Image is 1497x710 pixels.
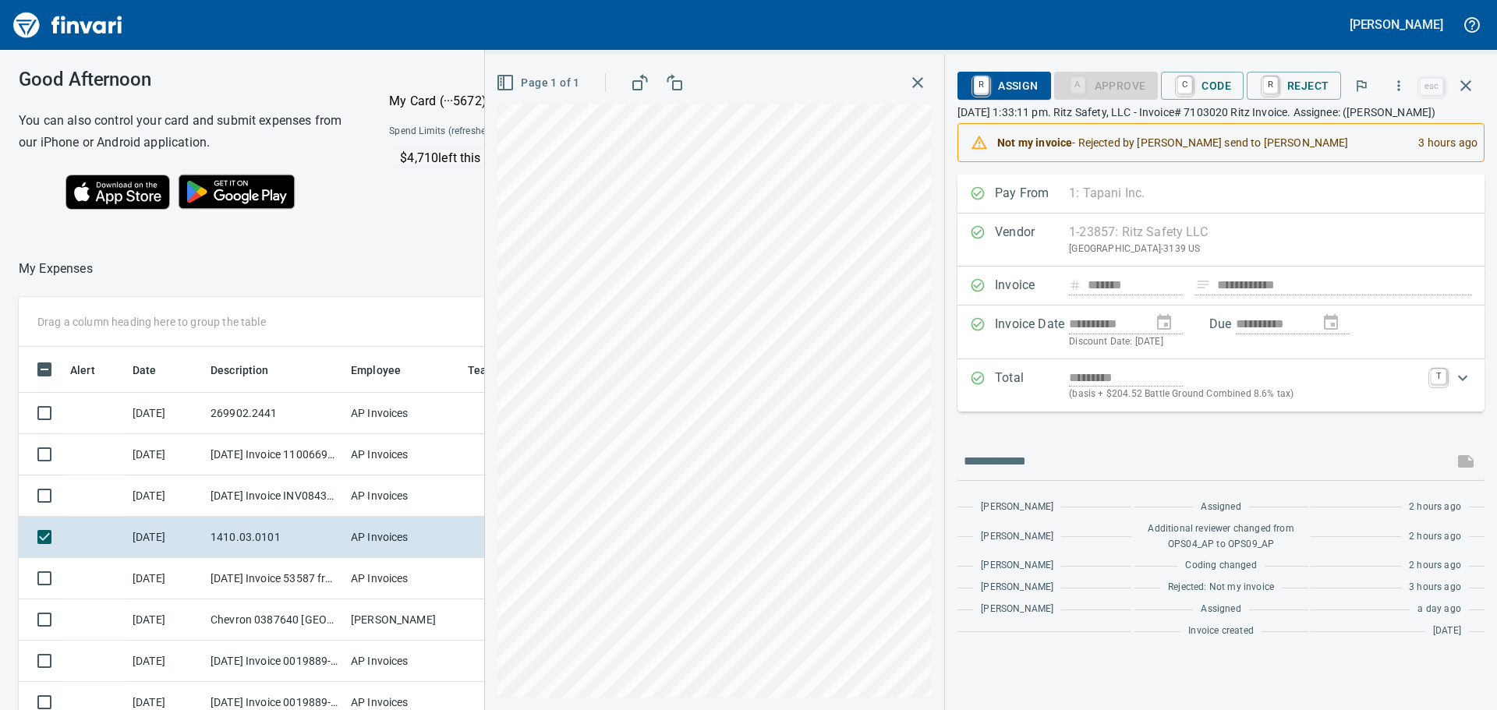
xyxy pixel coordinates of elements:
button: RReject [1247,72,1341,100]
h5: [PERSON_NAME] [1350,16,1443,33]
span: Close invoice [1416,67,1485,104]
td: [DATE] [126,558,204,599]
span: Alert [70,361,95,380]
span: [PERSON_NAME] [981,529,1053,545]
button: CCode [1161,72,1244,100]
td: AP Invoices [345,393,462,434]
p: $4,710 left this month [400,149,716,168]
td: AP Invoices [345,641,462,682]
img: Get it on Google Play [170,166,304,217]
h6: You can also control your card and submit expenses from our iPhone or Android application. [19,110,350,154]
span: Team [468,361,497,380]
span: Rejected: Not my invoice [1168,580,1274,595]
span: [PERSON_NAME] [981,580,1053,595]
span: Assigned [1201,500,1240,515]
button: Flag [1344,69,1378,103]
a: T [1431,369,1446,384]
span: Additional reviewer changed from OPS04_AP to OPS09_AP [1142,521,1301,553]
p: Drag a column heading here to group the table [37,314,266,330]
span: a day ago [1417,602,1461,617]
a: R [1263,76,1278,94]
span: Date [133,361,157,380]
td: [DATE] [126,475,204,517]
td: [DATE] [126,599,204,641]
button: Page 1 of 1 [493,69,586,97]
td: [DATE] Invoice 0019889-IN from Highway Specialties LLC (1-10458) [204,641,345,682]
span: Invoice created [1188,623,1254,639]
td: [DATE] Invoice 11006698 from Cessco Inc (1-10167) [204,434,345,475]
span: Assign [970,72,1038,99]
p: Online and foreign allowed [377,168,717,183]
p: My Expenses [19,260,93,278]
td: [DATE] Invoice INV084364 from Traffic Safety Supply Co. Inc (1-11034) [204,475,345,517]
td: Chevron 0387640 [GEOGRAPHIC_DATA] [204,599,345,641]
span: 3 hours ago [1409,580,1461,595]
img: Download on the App Store [65,175,170,210]
td: 269902.2441 [204,393,345,434]
td: AP Invoices [345,434,462,475]
span: [PERSON_NAME] [981,602,1053,617]
span: Code [1173,72,1231,99]
button: RAssign [957,72,1050,100]
span: [PERSON_NAME] [981,500,1053,515]
span: Assigned [1201,602,1240,617]
p: (basis + $204.52 Battle Ground Combined 8.6% tax) [1069,387,1421,402]
span: Alert [70,361,115,380]
td: [PERSON_NAME] [345,599,462,641]
span: Date [133,361,177,380]
td: [DATE] [126,517,204,558]
button: More [1382,69,1416,103]
img: Finvari [9,6,126,44]
p: [DATE] 1:33:11 pm. Ritz Safety, LLC - Invoice# 7103020 Ritz Invoice. Assignee: ([PERSON_NAME]) [957,104,1485,120]
div: Expand [957,359,1485,412]
button: [PERSON_NAME] [1346,12,1447,37]
span: Description [211,361,289,380]
a: esc [1420,78,1443,95]
h3: Good Afternoon [19,69,350,90]
div: Coding Required [1054,78,1159,91]
span: 2 hours ago [1409,529,1461,545]
span: Spend Limits (refreshed by [PERSON_NAME] [DATE]) [389,124,664,140]
div: 3 hours ago [1406,129,1478,157]
td: [DATE] Invoice 53587 from Van-port Rigging Inc (1-11072) [204,558,345,599]
span: Employee [351,361,421,380]
div: - Rejected by [PERSON_NAME] send to [PERSON_NAME] [997,129,1406,157]
td: AP Invoices [345,475,462,517]
span: 2 hours ago [1409,558,1461,574]
td: [DATE] [126,434,204,475]
span: [DATE] [1433,623,1461,639]
td: [DATE] [126,393,204,434]
span: Description [211,361,269,380]
a: C [1177,76,1192,94]
p: My Card (···5672) [389,92,506,111]
span: Page 1 of 1 [499,73,579,93]
td: AP Invoices [345,558,462,599]
span: Team [468,361,517,380]
span: 2 hours ago [1409,500,1461,515]
span: [PERSON_NAME] [981,558,1053,574]
td: AP Invoices [345,517,462,558]
td: 1410.03.0101 [204,517,345,558]
span: Reject [1259,72,1329,99]
span: Employee [351,361,401,380]
p: Total [995,369,1069,402]
span: Coding changed [1185,558,1256,574]
nav: breadcrumb [19,260,93,278]
a: R [974,76,989,94]
strong: Not my invoice [997,136,1072,149]
td: [DATE] [126,641,204,682]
